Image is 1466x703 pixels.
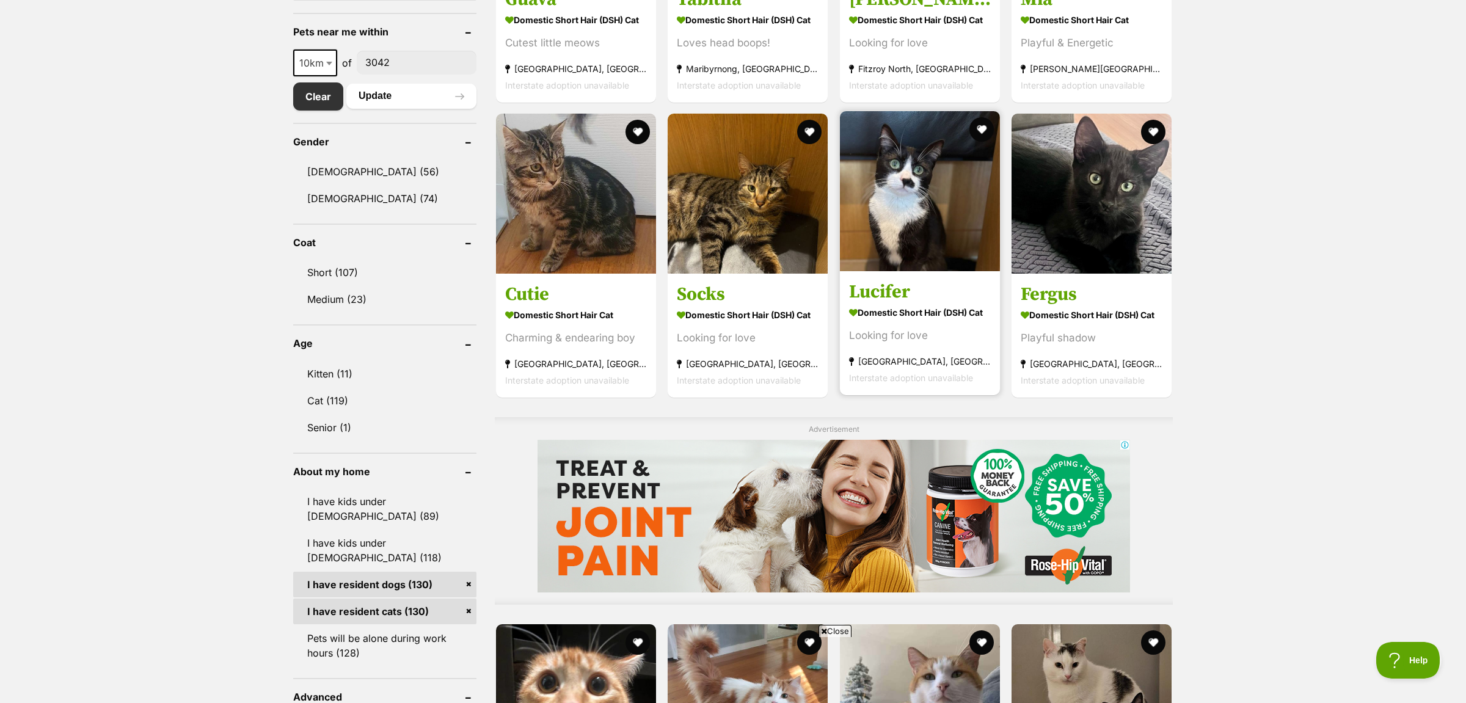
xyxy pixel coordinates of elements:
[293,286,476,312] a: Medium (23)
[293,625,476,666] a: Pets will be alone during work hours (128)
[677,306,819,324] strong: Domestic Short Hair (DSH) Cat
[342,56,352,70] span: of
[496,274,656,398] a: Cutie Domestic Short Hair Cat Charming & endearing boy [GEOGRAPHIC_DATA], [GEOGRAPHIC_DATA] Inter...
[677,34,819,51] div: Loves head boops!
[1021,79,1145,90] span: Interstate adoption unavailable
[293,388,476,413] a: Cat (119)
[798,630,822,655] button: favourite
[849,10,991,28] strong: Domestic Short Hair (DSH) Cat
[1021,375,1145,385] span: Interstate adoption unavailable
[505,60,647,76] strong: [GEOGRAPHIC_DATA], [GEOGRAPHIC_DATA]
[668,114,828,274] img: Socks - Domestic Short Hair (DSH) Cat
[1021,330,1162,346] div: Playful shadow
[505,355,647,372] strong: [GEOGRAPHIC_DATA], [GEOGRAPHIC_DATA]
[293,415,476,440] a: Senior (1)
[293,26,476,37] header: Pets near me within
[677,283,819,306] h3: Socks
[1012,114,1172,274] img: Fergus - Domestic Short Hair (DSH) Cat
[293,82,343,111] a: Clear
[677,330,819,346] div: Looking for love
[293,572,476,597] a: I have resident dogs (130)
[840,111,1000,271] img: Lucifer - Domestic Short Hair (DSH) Cat
[293,361,476,387] a: Kitten (11)
[1021,306,1162,324] strong: Domestic Short Hair (DSH) Cat
[1141,630,1165,655] button: favourite
[293,237,476,248] header: Coat
[357,51,476,74] input: postcode
[293,186,476,211] a: [DEMOGRAPHIC_DATA] (74)
[505,10,647,28] strong: Domestic Short Hair (DSH) Cat
[293,599,476,624] a: I have resident cats (130)
[849,34,991,51] div: Looking for love
[505,306,647,324] strong: Domestic Short Hair Cat
[294,54,336,71] span: 10km
[677,79,801,90] span: Interstate adoption unavailable
[505,330,647,346] div: Charming & endearing boy
[849,327,991,344] div: Looking for love
[849,373,973,383] span: Interstate adoption unavailable
[1021,10,1162,28] strong: Domestic Short Hair Cat
[849,60,991,76] strong: Fitzroy North, [GEOGRAPHIC_DATA]
[668,274,828,398] a: Socks Domestic Short Hair (DSH) Cat Looking for love [GEOGRAPHIC_DATA], [GEOGRAPHIC_DATA] Interst...
[505,34,647,51] div: Cutest little meows
[849,353,991,370] strong: [GEOGRAPHIC_DATA], [GEOGRAPHIC_DATA]
[969,117,994,142] button: favourite
[1141,120,1165,144] button: favourite
[625,120,650,144] button: favourite
[293,136,476,147] header: Gender
[538,440,1130,592] iframe: Advertisement
[437,642,1029,697] iframe: Advertisement
[849,304,991,321] strong: Domestic Short Hair (DSH) Cat
[293,691,476,702] header: Advanced
[1021,34,1162,51] div: Playful & Energetic
[677,375,801,385] span: Interstate adoption unavailable
[293,49,337,76] span: 10km
[849,79,973,90] span: Interstate adoption unavailable
[1012,274,1172,398] a: Fergus Domestic Short Hair (DSH) Cat Playful shadow [GEOGRAPHIC_DATA], [GEOGRAPHIC_DATA] Intersta...
[293,466,476,477] header: About my home
[849,280,991,304] h3: Lucifer
[505,79,629,90] span: Interstate adoption unavailable
[625,630,650,655] button: favourite
[293,159,476,184] a: [DEMOGRAPHIC_DATA] (56)
[495,417,1173,605] div: Advertisement
[496,114,656,274] img: Cutie - Domestic Short Hair Cat
[1021,283,1162,306] h3: Fergus
[505,375,629,385] span: Interstate adoption unavailable
[677,355,819,372] strong: [GEOGRAPHIC_DATA], [GEOGRAPHIC_DATA]
[798,120,822,144] button: favourite
[505,283,647,306] h3: Cutie
[1376,642,1442,679] iframe: Help Scout Beacon - Open
[819,625,852,637] span: Close
[677,10,819,28] strong: Domestic Short Hair (DSH) Cat
[293,338,476,349] header: Age
[1021,60,1162,76] strong: [PERSON_NAME][GEOGRAPHIC_DATA]
[840,271,1000,395] a: Lucifer Domestic Short Hair (DSH) Cat Looking for love [GEOGRAPHIC_DATA], [GEOGRAPHIC_DATA] Inter...
[969,630,994,655] button: favourite
[1021,355,1162,372] strong: [GEOGRAPHIC_DATA], [GEOGRAPHIC_DATA]
[293,489,476,529] a: I have kids under [DEMOGRAPHIC_DATA] (89)
[677,60,819,76] strong: Maribyrnong, [GEOGRAPHIC_DATA]
[293,530,476,570] a: I have kids under [DEMOGRAPHIC_DATA] (118)
[346,84,476,108] button: Update
[293,260,476,285] a: Short (107)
